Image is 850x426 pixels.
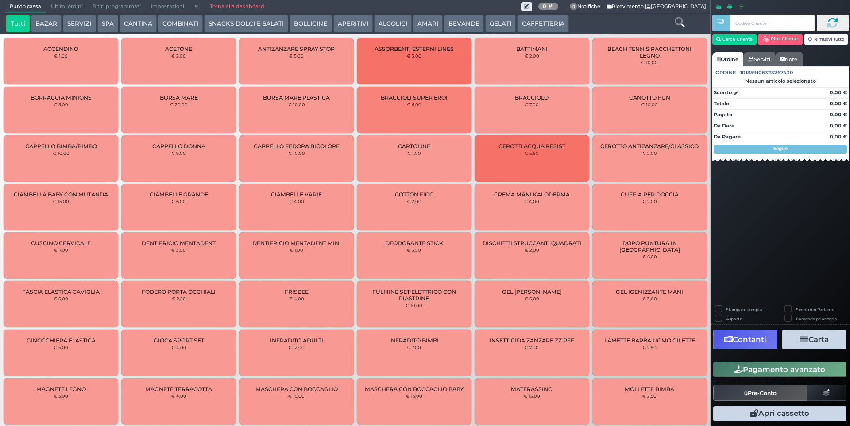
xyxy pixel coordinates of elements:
small: € 10,00 [641,60,658,65]
input: Codice Cliente [730,15,814,31]
span: CAPPELLO DONNA [152,143,205,150]
small: € 2,00 [525,53,539,58]
small: € 5,00 [54,345,68,350]
span: GIOCA SPORT SET [154,337,204,344]
span: ASSORBENTI ESTERNI LINES [375,46,454,52]
span: CREMA MANI KALODERMA [494,191,570,198]
small: € 4,00 [524,199,539,204]
span: BORSA MARE [160,94,198,101]
a: Servizi [743,52,775,66]
button: Rim. Cliente [758,34,803,45]
span: INSETTICIDA ZANZARE ZZ PFF [490,337,574,344]
div: Nessun articolo selezionato [712,78,849,84]
span: ACCENDINO [43,46,78,52]
span: INFRADITO BIMBI [389,337,439,344]
small: € 6,00 [171,199,186,204]
span: CUSCINO CERVICALE [31,240,91,246]
small: € 7,00 [407,345,421,350]
span: Punto cassa [5,0,46,13]
small: € 1,00 [407,150,421,156]
span: MAGNETE LEGNO [36,386,86,392]
strong: Sconto [714,89,732,96]
span: CIAMBELLE VARIE [271,191,322,198]
span: DOPO PUNTURA IN [GEOGRAPHIC_DATA] [599,240,699,253]
small: € 10,00 [406,303,422,308]
span: GEL [PERSON_NAME] [502,288,562,295]
span: DENTIFRICIO MENTADENT MINI [252,240,341,246]
small: € 13,00 [406,393,422,399]
small: € 6,00 [407,102,421,107]
small: € 3,00 [407,53,421,58]
strong: 0,00 € [830,89,847,96]
span: BRACCIOLO [515,94,549,101]
small: € 4,00 [289,199,304,204]
small: € 3,00 [54,393,68,399]
strong: Pagato [714,111,732,118]
small: € 7,00 [54,247,68,253]
button: GELATI [485,15,516,33]
button: SERVIZI [63,15,96,33]
strong: Da Dare [714,123,734,129]
small: € 1,00 [290,247,303,253]
span: CEROTTO ANTIZANZARE/CLASSICO [600,143,699,150]
span: Ultimi ordini [46,0,88,13]
span: CEROTTI ACQUA RESIST [498,143,565,150]
button: Pre-Conto [713,385,807,401]
label: Stampa una copia [726,307,762,312]
small: € 15,00 [524,393,540,399]
span: FASCIA ELASTICA CAVIGLIA [22,288,100,295]
button: COMBINATI [158,15,203,33]
label: Asporto [726,316,742,322]
small: € 3,50 [407,247,421,253]
small: € 4,00 [171,345,186,350]
span: DISCHETTI STRUCCANTI QUADRATI [483,240,581,246]
button: CANTINA [120,15,157,33]
small: € 2,00 [171,53,186,58]
button: SPA [97,15,118,33]
span: 0 [570,3,578,11]
label: Scontrino Parlante [796,307,834,312]
span: DENTIFRICIO MENTADENT [142,240,216,246]
span: BRACCIOLI SUPER EROI [381,94,448,101]
span: MATERASSINO [511,386,552,392]
small: € 2,50 [172,296,186,301]
small: € 10,00 [53,150,70,156]
small: € 2,50 [642,393,657,399]
strong: Segue [773,146,788,151]
span: ANTIZANZARE SPRAY STOP [258,46,335,52]
small: € 7,00 [525,345,539,350]
button: ALCOLICI [374,15,412,33]
button: Contanti [713,330,777,349]
small: € 4,00 [289,296,304,301]
small: € 2,00 [525,247,539,253]
strong: 0,00 € [830,134,847,140]
small: € 2,00 [407,199,421,204]
span: BATTIMANI [516,46,548,52]
button: BOLLICINE [290,15,332,33]
small: € 2,00 [642,150,657,156]
span: INFRADITO ADULTI [270,337,323,344]
small: € 1,00 [54,53,68,58]
small: € 6,00 [642,254,657,259]
a: Ordine [712,52,743,66]
span: CIAMBELLE GRANDE [150,191,208,198]
small: € 5,00 [289,53,304,58]
label: Comanda prioritaria [796,316,837,322]
span: MASCHERA CON BOCCAGLIO BABY [365,386,464,392]
span: Ordine : [715,69,739,77]
a: Torna alla dashboard [205,0,269,13]
span: GEL IGENIZZANTE MANI [616,288,683,295]
small: € 15,00 [288,393,305,399]
small: € 4,00 [171,393,186,399]
strong: 0,00 € [830,111,847,118]
strong: Da Pagare [714,134,741,140]
button: AMARI [413,15,443,33]
small: € 10,00 [641,102,658,107]
span: BORRACCIA MINIONS [31,94,92,101]
small: € 5,50 [525,150,539,156]
small: € 10,00 [288,102,305,107]
span: BORSA MARE PLASTICA [263,94,330,101]
span: CARTOLINE [398,143,430,150]
small: € 10,00 [288,150,305,156]
button: SNACKS DOLCI E SALATI [204,15,288,33]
